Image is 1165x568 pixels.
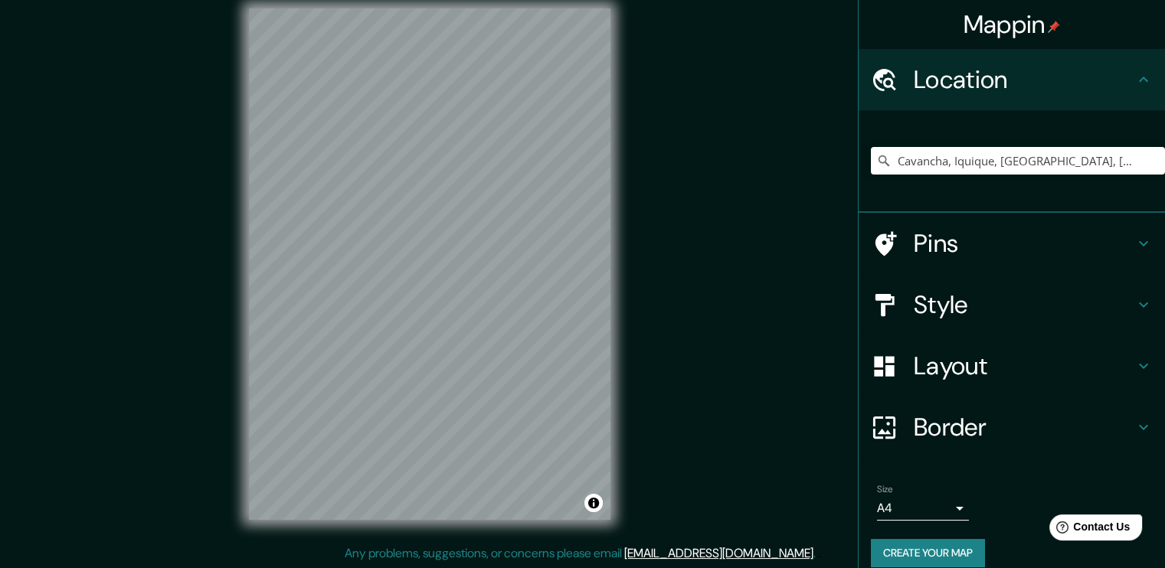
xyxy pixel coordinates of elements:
[964,9,1061,40] h4: Mappin
[816,544,818,563] div: .
[859,213,1165,274] div: Pins
[624,545,813,561] a: [EMAIL_ADDRESS][DOMAIN_NAME]
[1029,508,1148,551] iframe: Help widget launcher
[584,494,603,512] button: Toggle attribution
[859,49,1165,110] div: Location
[345,544,816,563] p: Any problems, suggestions, or concerns please email .
[914,228,1134,259] h4: Pins
[914,412,1134,442] h4: Border
[859,274,1165,335] div: Style
[871,147,1165,175] input: Pick your city or area
[859,397,1165,458] div: Border
[859,335,1165,397] div: Layout
[818,544,821,563] div: .
[877,496,969,521] div: A4
[914,289,1134,320] h4: Style
[1048,21,1060,33] img: pin-icon.png
[249,8,610,520] canvas: Map
[914,64,1134,95] h4: Location
[914,351,1134,381] h4: Layout
[871,539,985,567] button: Create your map
[877,483,893,496] label: Size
